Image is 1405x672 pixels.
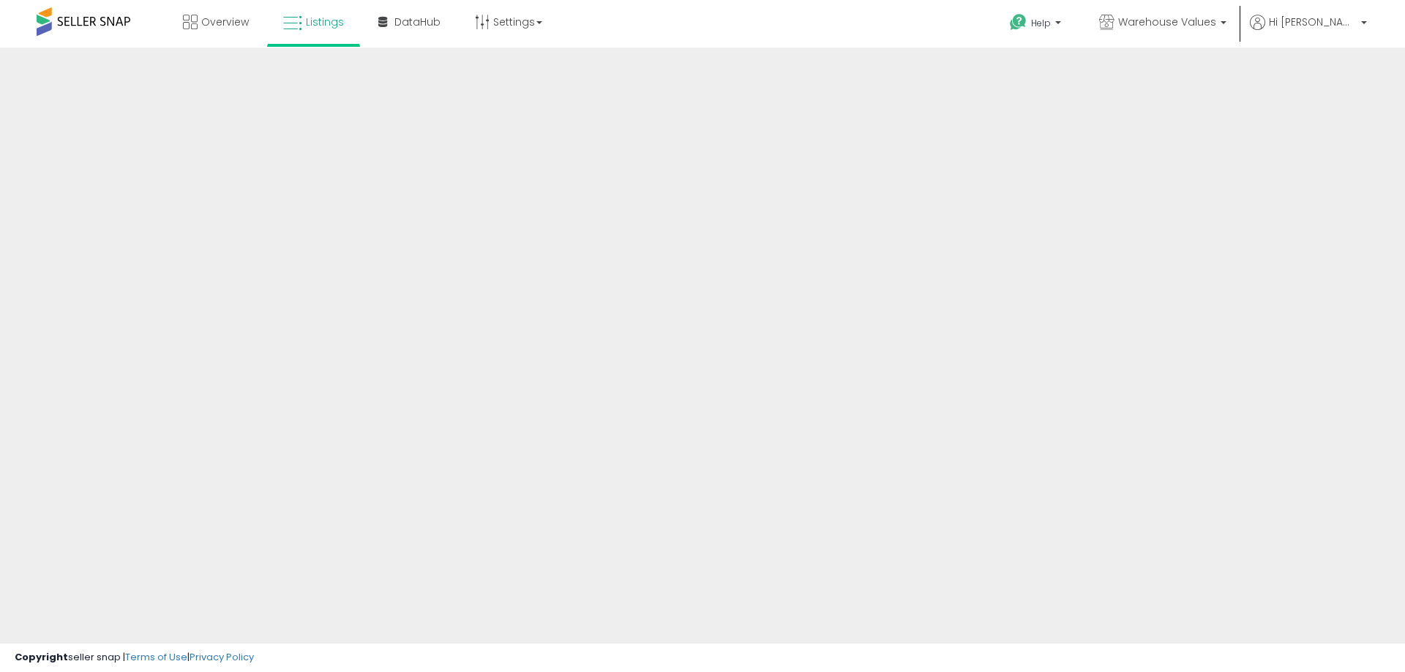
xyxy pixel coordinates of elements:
[201,15,249,29] span: Overview
[15,651,254,665] div: seller snap | |
[306,15,344,29] span: Listings
[1269,15,1357,29] span: Hi [PERSON_NAME]
[1118,15,1216,29] span: Warehouse Values
[1009,13,1027,31] i: Get Help
[394,15,441,29] span: DataHub
[1250,15,1367,48] a: Hi [PERSON_NAME]
[125,650,187,664] a: Terms of Use
[190,650,254,664] a: Privacy Policy
[998,2,1076,48] a: Help
[15,650,68,664] strong: Copyright
[1031,17,1051,29] span: Help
